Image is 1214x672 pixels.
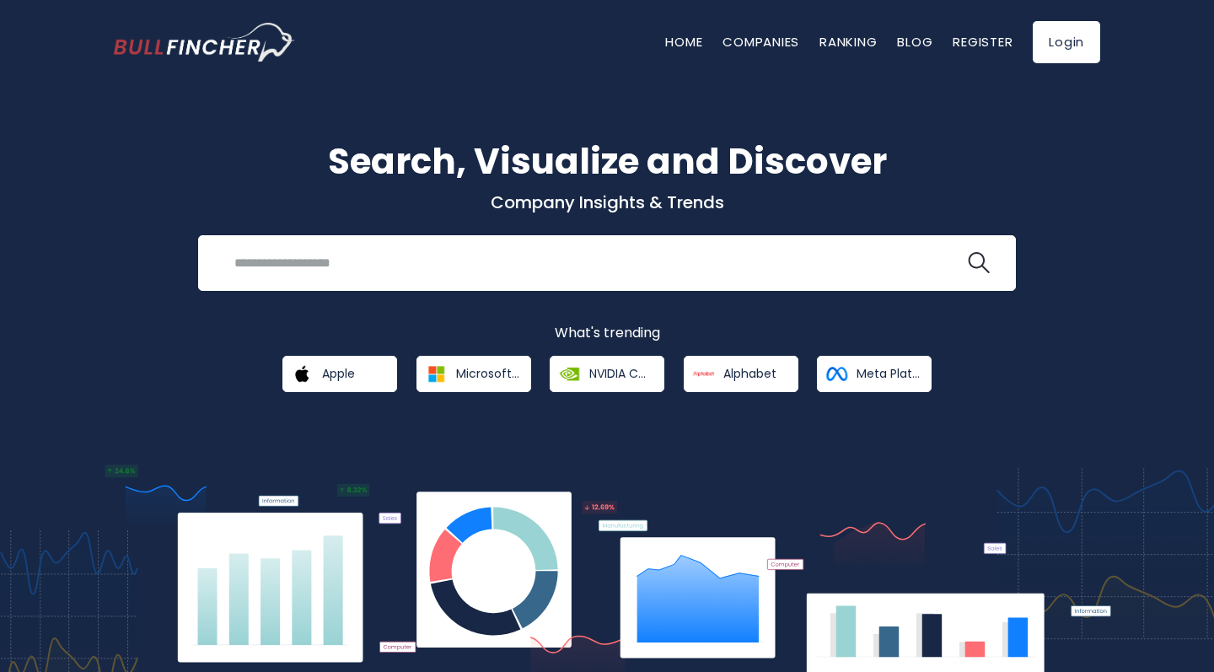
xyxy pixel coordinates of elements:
a: Blog [897,33,932,51]
a: Microsoft Corporation [416,356,531,392]
a: Companies [722,33,799,51]
a: Apple [282,356,397,392]
span: Meta Platforms [857,366,920,381]
span: Microsoft Corporation [456,366,519,381]
h1: Search, Visualize and Discover [114,135,1100,188]
a: Go to homepage [114,23,295,62]
a: Register [953,33,1013,51]
a: Alphabet [684,356,798,392]
span: Alphabet [723,366,776,381]
span: Apple [322,366,355,381]
a: Ranking [819,33,877,51]
p: Company Insights & Trends [114,191,1100,213]
img: search icon [968,252,990,274]
a: NVIDIA Corporation [550,356,664,392]
span: NVIDIA Corporation [589,366,653,381]
a: Login [1033,21,1100,63]
p: What's trending [114,325,1100,342]
a: Meta Platforms [817,356,932,392]
a: Home [665,33,702,51]
img: bullfincher logo [114,23,295,62]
